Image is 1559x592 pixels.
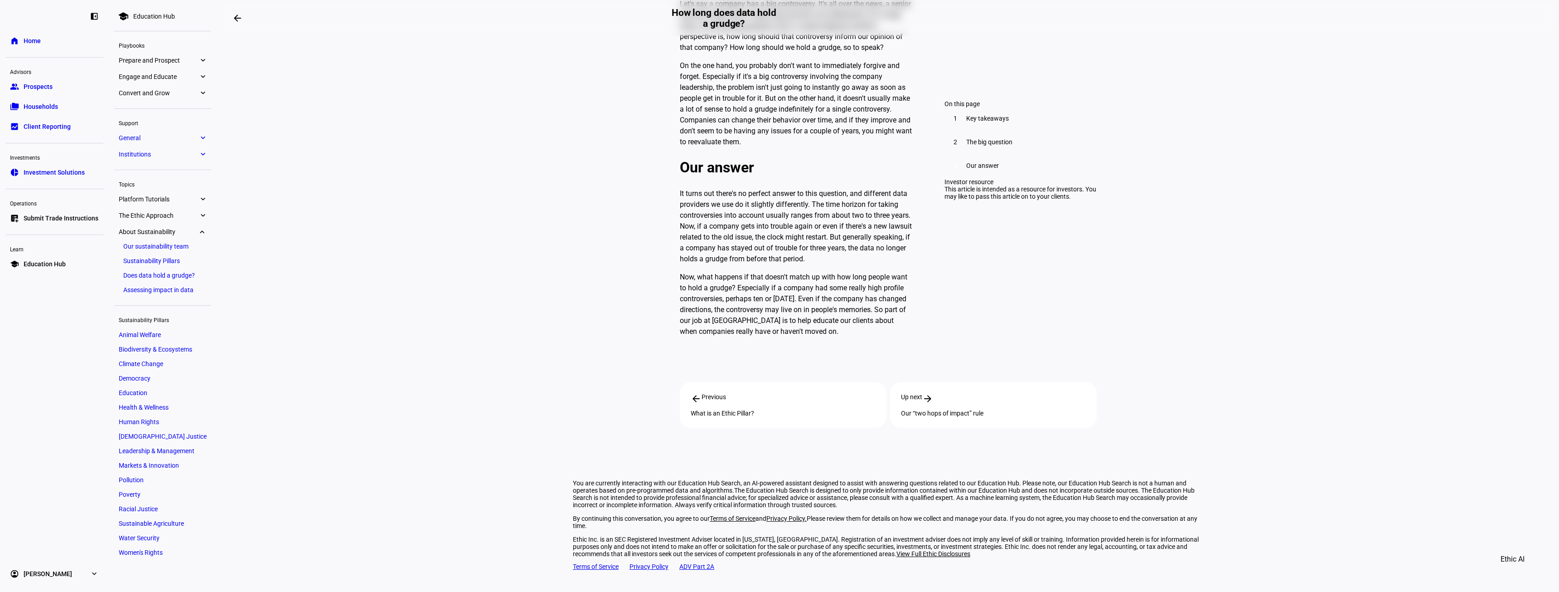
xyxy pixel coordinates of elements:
div: Investor resource [944,178,1097,185]
a: Markets & Innovation [114,459,211,472]
div: 2 [950,136,961,147]
a: Sustainability Pillars [119,254,207,267]
p: By continuing this conversation, you agree to our and Please review them for details on how we co... [573,515,1204,529]
div: 1 [950,113,961,123]
a: Assessing impact in data [119,284,207,296]
mat-icon: school [118,11,129,22]
a: Biodiversity & Ecosystems [114,343,211,356]
eth-mat-symbol: expand_more [199,211,207,220]
a: Animal Welfare [114,328,211,341]
mat-icon: arrow_back [691,393,702,404]
p: You are currently interacting with our Education Hub Search, an AI-powered assistant designed to ... [573,479,1204,509]
a: homeHome [5,32,103,50]
span: Women's Rights [119,549,163,556]
eth-mat-symbol: home [10,36,19,45]
span: Leadership & Management [119,447,194,455]
span: Markets & Innovation [119,462,179,469]
span: Poverty [119,491,140,498]
p: It turns out there's no perfect answer to this question, and different data providers we use do i... [680,188,912,264]
eth-mat-symbol: expand_more [199,133,207,142]
a: Terms of Service [573,563,619,570]
span: About Sustainability [119,228,199,235]
span: Animal Welfare [119,331,161,338]
a: groupProspects [5,78,103,96]
eth-mat-symbol: expand_more [90,569,99,578]
eth-mat-symbol: group [10,82,19,91]
span: Water Security [119,534,160,542]
a: Water Security [114,532,211,544]
span: Prospects [24,82,53,91]
span: General [119,134,199,142]
span: Our answer [966,161,999,169]
eth-mat-symbol: school [10,259,19,269]
a: folder_copyHouseholds [5,98,103,116]
div: Support [114,116,211,129]
p: Now, what happens if that doesn't match up with how long people want to hold a grudge? Especially... [680,272,912,337]
span: Health & Wellness [119,404,169,411]
span: Convert and Grow [119,89,199,97]
eth-mat-symbol: pie_chart [10,168,19,177]
span: Racial Justice [119,505,158,513]
eth-mat-symbol: expand_more [199,227,207,236]
span: Previous [702,393,726,404]
a: Terms of Service [710,515,755,522]
div: This article is intended as a resource for investors. You may like to pass this article on to you... [944,185,1097,200]
a: Democracy [114,372,211,385]
span: [DEMOGRAPHIC_DATA] Justice [119,433,207,440]
a: Generalexpand_more [114,132,211,144]
eth-mat-symbol: bid_landscape [10,122,19,131]
span: Democracy [119,375,150,382]
span: Ethic AI [1501,548,1525,570]
div: Ethic Inc. is an SEC Registered Investment Adviser located in [US_STATE], [GEOGRAPHIC_DATA]. Regi... [573,536,1204,558]
span: Sustainable Agriculture [119,520,184,527]
a: Does data hold a grudge? [119,269,207,282]
a: Privacy Policy [629,563,668,570]
span: Client Reporting [24,122,71,131]
h2: Our answer [680,158,912,176]
a: Poverty [114,488,211,501]
span: Climate Change [119,360,163,367]
eth-mat-symbol: expand_more [199,150,207,159]
a: Our sustainability team [119,240,207,253]
a: Privacy Policy. [766,515,807,522]
a: Institutionsexpand_more [114,148,211,161]
span: Pollution [119,476,144,484]
div: Advisors [5,65,103,78]
div: Our “two hops of impact” rule [901,410,1086,417]
span: Submit Trade Instructions [24,214,98,223]
eth-mat-symbol: list_alt_add [10,214,19,223]
div: 3 [950,160,961,171]
div: Playbooks [114,39,211,51]
span: [PERSON_NAME] [24,569,72,578]
div: Learn [5,242,103,255]
div: Topics [114,177,211,190]
span: Households [24,102,58,111]
eth-mat-symbol: expand_more [199,72,207,81]
div: Sustainability Pillars [114,313,211,326]
a: bid_landscapeClient Reporting [5,117,103,136]
div: On this page [944,100,1097,107]
span: Up next [901,393,922,404]
span: View Full Ethic Disclosures [896,550,970,558]
eth-mat-symbol: expand_more [199,56,207,65]
a: Leadership & Management [114,445,211,457]
div: What is an Ethic Pillar? [691,410,876,417]
span: Institutions [119,151,199,158]
a: Human Rights [114,416,211,428]
span: Engage and Educate [119,73,199,80]
span: Platform Tutorials [119,196,199,203]
span: Home [24,36,41,45]
span: Education Hub [24,259,66,269]
span: Biodiversity & Ecosystems [119,346,192,353]
a: ADV Part 2A [679,563,714,570]
a: Health & Wellness [114,401,211,414]
span: Education [119,389,147,396]
eth-mat-symbol: expand_more [199,88,207,98]
eth-mat-symbol: expand_more [199,195,207,204]
mat-icon: arrow_forward [922,393,933,404]
a: Pollution [114,474,211,486]
span: Human Rights [119,418,159,426]
span: Key takeaways [966,114,1009,122]
span: Prepare and Prospect [119,57,199,64]
a: Education [114,387,211,399]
